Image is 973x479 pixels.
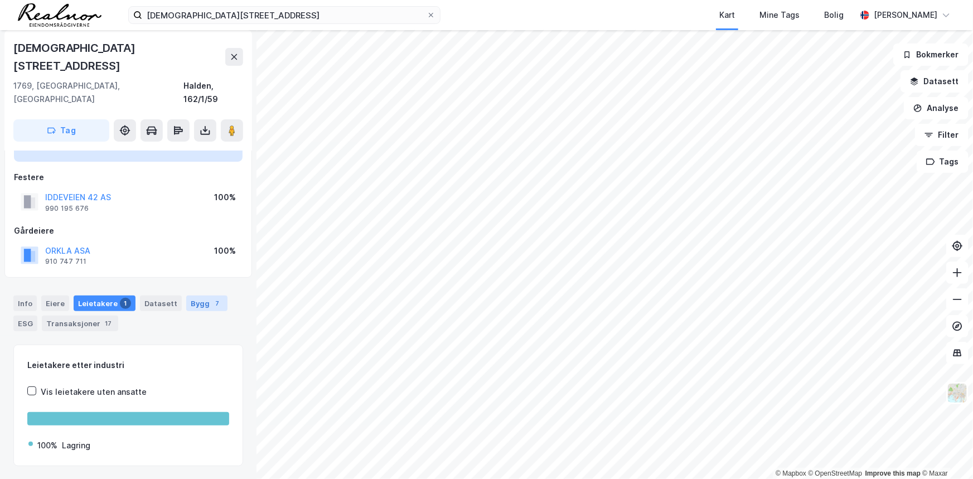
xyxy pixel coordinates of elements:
[183,79,243,106] div: Halden, 162/1/59
[42,316,118,331] div: Transaksjoner
[13,296,37,311] div: Info
[14,224,243,238] div: Gårdeiere
[13,39,225,75] div: [DEMOGRAPHIC_DATA][STREET_ADDRESS]
[37,439,57,452] div: 100%
[13,316,37,331] div: ESG
[893,43,969,66] button: Bokmerker
[142,7,427,23] input: Søk på adresse, matrikkel, gårdeiere, leietakere eller personer
[140,296,182,311] div: Datasett
[41,296,69,311] div: Eiere
[212,298,223,309] div: 7
[917,151,969,173] button: Tags
[41,385,147,399] div: Vis leietakere uten ansatte
[14,171,243,184] div: Festere
[917,425,973,479] div: Kontrollprogram for chat
[13,79,183,106] div: 1769, [GEOGRAPHIC_DATA], [GEOGRAPHIC_DATA]
[874,8,937,22] div: [PERSON_NAME]
[74,296,135,311] div: Leietakere
[947,383,968,404] img: Z
[120,298,131,309] div: 1
[13,119,109,142] button: Tag
[214,244,236,258] div: 100%
[103,318,114,329] div: 17
[915,124,969,146] button: Filter
[776,470,806,477] a: Mapbox
[904,97,969,119] button: Analyse
[18,3,101,27] img: realnor-logo.934646d98de889bb5806.png
[214,191,236,204] div: 100%
[824,8,844,22] div: Bolig
[62,439,90,452] div: Lagring
[719,8,735,22] div: Kart
[45,257,86,266] div: 910 747 711
[901,70,969,93] button: Datasett
[45,204,89,213] div: 990 195 676
[917,425,973,479] iframe: Chat Widget
[759,8,800,22] div: Mine Tags
[809,470,863,477] a: OpenStreetMap
[186,296,227,311] div: Bygg
[27,359,229,372] div: Leietakere etter industri
[865,470,921,477] a: Improve this map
